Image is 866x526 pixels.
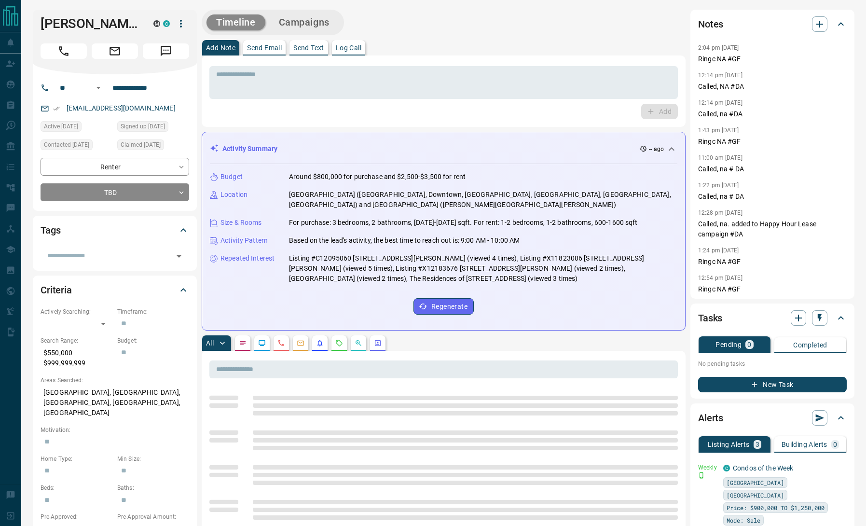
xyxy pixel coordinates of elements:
[733,464,793,472] a: Condos of the Week
[715,341,742,348] p: Pending
[41,158,189,176] div: Renter
[210,140,677,158] div: Activity Summary-- ago
[117,121,189,135] div: Mon Oct 19 2020
[41,121,112,135] div: Sat Jun 28 2025
[44,122,78,131] span: Active [DATE]
[247,44,282,51] p: Send Email
[163,20,170,27] div: condos.ca
[220,172,243,182] p: Budget
[698,209,742,216] p: 12:28 pm [DATE]
[698,219,847,239] p: Called, na. added to Happy Hour Lease campaign #DA
[698,164,847,174] p: Called, na # DA
[206,44,235,51] p: Add Note
[727,490,784,500] span: [GEOGRAPHIC_DATA]
[698,472,705,479] svg: Push Notification Only
[41,484,112,492] p: Beds:
[41,385,189,421] p: [GEOGRAPHIC_DATA], [GEOGRAPHIC_DATA], [GEOGRAPHIC_DATA], [GEOGRAPHIC_DATA], [GEOGRAPHIC_DATA]
[92,43,138,59] span: Email
[41,455,112,463] p: Home Type:
[723,465,730,471] div: condos.ca
[289,235,520,246] p: Based on the lead's activity, the best time to reach out is: 9:00 AM - 10:00 AM
[117,512,189,521] p: Pre-Approval Amount:
[698,182,739,189] p: 1:22 pm [DATE]
[336,44,361,51] p: Log Call
[41,345,112,371] p: $550,000 - $999,999,999
[121,140,161,150] span: Claimed [DATE]
[220,235,268,246] p: Activity Pattern
[117,455,189,463] p: Min Size:
[698,127,739,134] p: 1:43 pm [DATE]
[756,441,759,448] p: 3
[220,253,275,263] p: Repeated Interest
[67,104,176,112] a: [EMAIL_ADDRESS][DOMAIN_NAME]
[117,307,189,316] p: Timeframe:
[41,307,112,316] p: Actively Searching:
[117,139,189,153] div: Thu Nov 02 2023
[206,340,214,346] p: All
[153,20,160,27] div: mrloft.ca
[41,222,60,238] h2: Tags
[698,275,742,281] p: 12:54 pm [DATE]
[258,339,266,347] svg: Lead Browsing Activity
[698,310,722,326] h2: Tasks
[289,172,466,182] p: Around $800,000 for purchase and $2,500-$3,500 for rent
[41,376,189,385] p: Areas Searched:
[41,183,189,201] div: TBD
[41,512,112,521] p: Pre-Approved:
[782,441,827,448] p: Building Alerts
[41,278,189,302] div: Criteria
[698,154,742,161] p: 11:00 am [DATE]
[649,145,664,153] p: -- ago
[698,72,742,79] p: 12:14 pm [DATE]
[698,247,739,254] p: 1:24 pm [DATE]
[220,190,247,200] p: Location
[727,515,760,525] span: Mode: Sale
[698,192,847,202] p: Called, na # DA
[121,122,165,131] span: Signed up [DATE]
[269,14,339,30] button: Campaigns
[143,43,189,59] span: Message
[698,410,723,426] h2: Alerts
[117,336,189,345] p: Budget:
[220,218,262,228] p: Size & Rooms
[698,257,847,267] p: Ringc NA #GF
[833,441,837,448] p: 0
[698,109,847,119] p: Called, na #DA
[222,144,277,154] p: Activity Summary
[727,503,825,512] span: Price: $900,000 TO $1,250,000
[41,139,112,153] div: Sun Dec 22 2024
[413,298,474,315] button: Regenerate
[41,16,139,31] h1: [PERSON_NAME]
[698,13,847,36] div: Notes
[44,140,89,150] span: Contacted [DATE]
[698,357,847,371] p: No pending tasks
[239,339,247,347] svg: Notes
[41,282,72,298] h2: Criteria
[297,339,304,347] svg: Emails
[355,339,362,347] svg: Opportunities
[698,44,739,51] p: 2:04 pm [DATE]
[41,43,87,59] span: Call
[335,339,343,347] svg: Requests
[117,484,189,492] p: Baths:
[93,82,104,94] button: Open
[698,306,847,330] div: Tasks
[708,441,750,448] p: Listing Alerts
[41,336,112,345] p: Search Range:
[698,99,742,106] p: 12:14 pm [DATE]
[747,341,751,348] p: 0
[53,105,60,112] svg: Email Verified
[698,137,847,147] p: Ringc NA #GF
[727,478,784,487] span: [GEOGRAPHIC_DATA]
[41,426,189,434] p: Motivation:
[698,82,847,92] p: Called, NA #DA
[374,339,382,347] svg: Agent Actions
[289,253,677,284] p: Listing #C12095060 [STREET_ADDRESS][PERSON_NAME] (viewed 4 times), Listing #X11823006 [STREET_ADD...
[206,14,265,30] button: Timeline
[289,190,677,210] p: [GEOGRAPHIC_DATA] ([GEOGRAPHIC_DATA], Downtown, [GEOGRAPHIC_DATA], [GEOGRAPHIC_DATA], [GEOGRAPHIC...
[41,219,189,242] div: Tags
[172,249,186,263] button: Open
[698,377,847,392] button: New Task
[698,54,847,64] p: Ringc NA #GF
[289,218,638,228] p: For purchase: 3 bedrooms, 2 bathrooms, [DATE]-[DATE] sqft. For rent: 1-2 bedrooms, 1-2 bathrooms,...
